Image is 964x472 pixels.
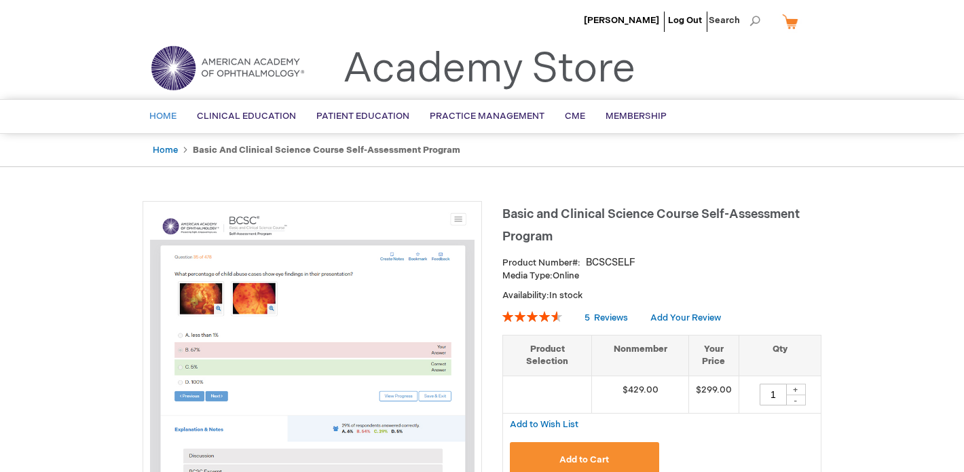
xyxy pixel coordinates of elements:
div: BCSCSELF [586,256,635,270]
a: [PERSON_NAME] [584,15,659,26]
div: 92% [502,311,562,322]
th: Product Selection [503,335,592,376]
span: Search [709,7,760,34]
p: Online [502,270,821,283]
td: $299.00 [688,376,739,413]
p: Availability: [502,289,821,302]
a: Add Your Review [650,312,721,323]
a: Log Out [668,15,702,26]
th: Qty [739,335,821,376]
strong: Basic and Clinical Science Course Self-Assessment Program [193,145,460,156]
input: Qty [760,384,787,405]
a: 5 Reviews [585,312,630,323]
th: Nonmember [592,335,689,376]
a: Academy Store [343,45,635,94]
span: CME [565,111,585,122]
span: Practice Management [430,111,544,122]
a: Home [153,145,178,156]
th: Your Price [688,335,739,376]
td: $429.00 [592,376,689,413]
span: In stock [549,290,582,301]
span: 5 [585,312,590,323]
span: Membership [606,111,667,122]
a: Add to Wish List [510,418,578,430]
span: Add to Wish List [510,419,578,430]
div: + [785,384,806,395]
strong: Product Number [502,257,580,268]
span: Clinical Education [197,111,296,122]
span: Add to Cart [559,454,609,465]
strong: Media Type: [502,270,553,281]
div: - [785,395,806,405]
span: Reviews [594,312,628,323]
span: Basic and Clinical Science Course Self-Assessment Program [502,207,800,244]
span: Patient Education [316,111,409,122]
span: Home [149,111,177,122]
